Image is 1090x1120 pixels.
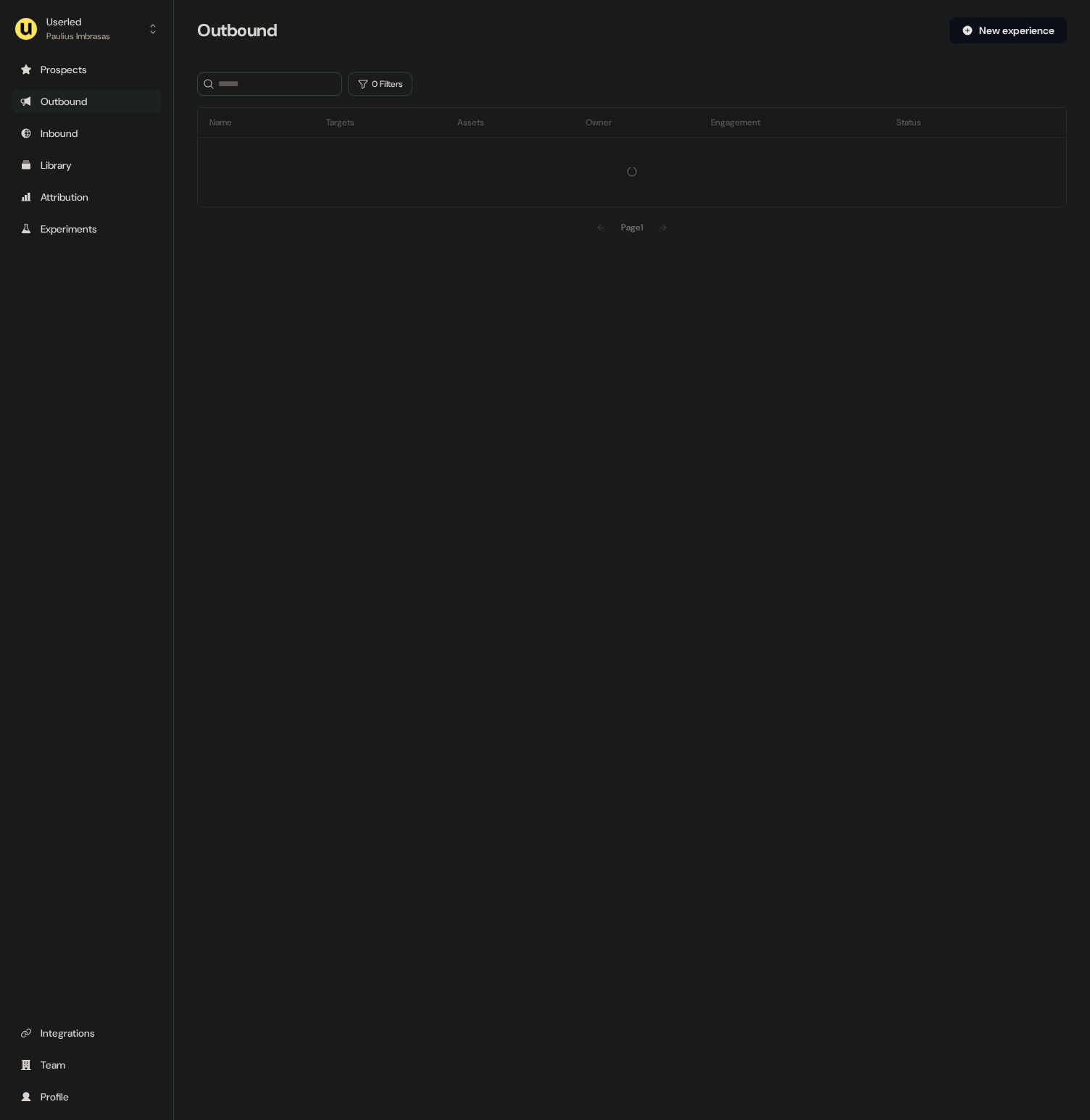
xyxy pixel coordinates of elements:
a: Go to Inbound [12,122,162,145]
h3: Outbound [197,20,277,41]
div: Profile [20,1090,153,1104]
div: Prospects [20,62,153,77]
a: Go to team [12,1053,162,1077]
div: Inbound [20,126,153,141]
div: Userled [46,14,110,29]
a: Go to experiments [12,217,162,241]
div: Library [20,158,153,172]
div: Team [20,1058,153,1072]
a: Go to templates [12,154,162,177]
div: Integrations [20,1026,153,1040]
a: Go to integrations [12,1021,162,1045]
button: 0 Filters [348,72,412,96]
a: Go to attribution [12,185,162,209]
div: Paulius Imbrasas [46,29,110,43]
div: Attribution [20,190,153,204]
a: Go to profile [12,1085,162,1108]
div: Outbound [20,94,153,109]
button: New experience [949,17,1067,43]
button: UserledPaulius Imbrasas [12,12,162,46]
a: Go to prospects [12,58,162,81]
div: Experiments [20,222,153,236]
a: Go to outbound experience [12,90,162,113]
